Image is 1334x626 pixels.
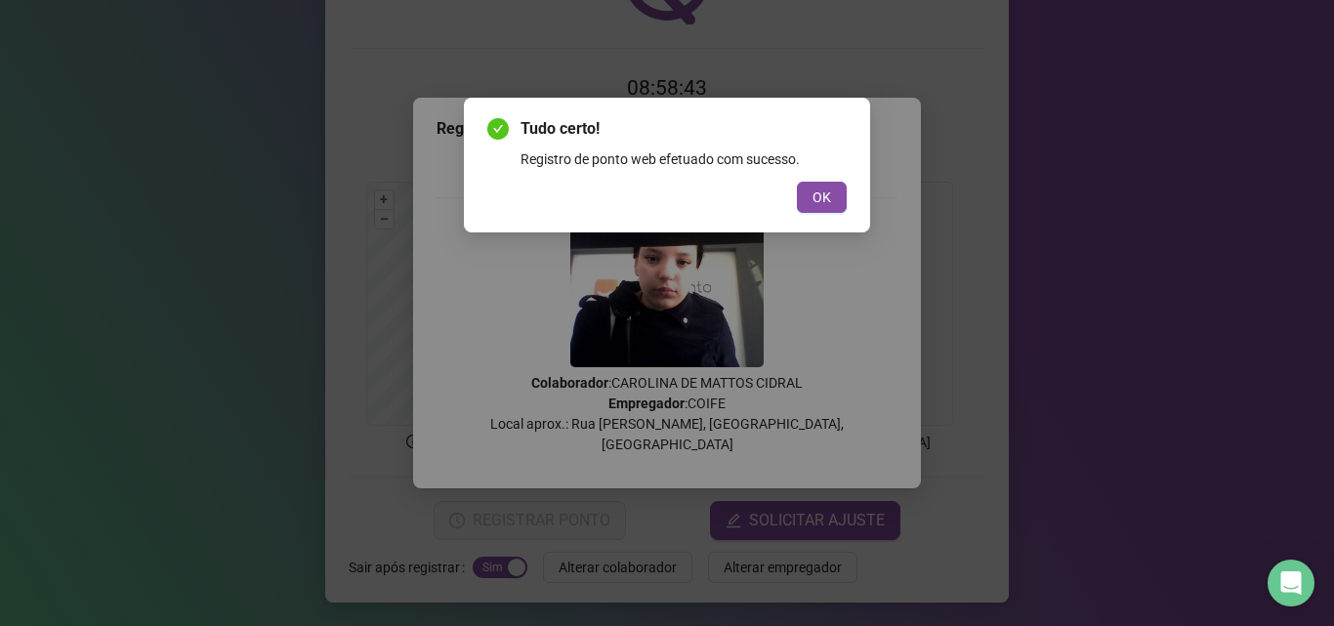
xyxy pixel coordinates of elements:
button: OK [797,182,847,213]
span: OK [813,187,831,208]
div: Open Intercom Messenger [1268,560,1314,606]
span: Tudo certo! [521,117,847,141]
span: check-circle [487,118,509,140]
div: Registro de ponto web efetuado com sucesso. [521,148,847,170]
